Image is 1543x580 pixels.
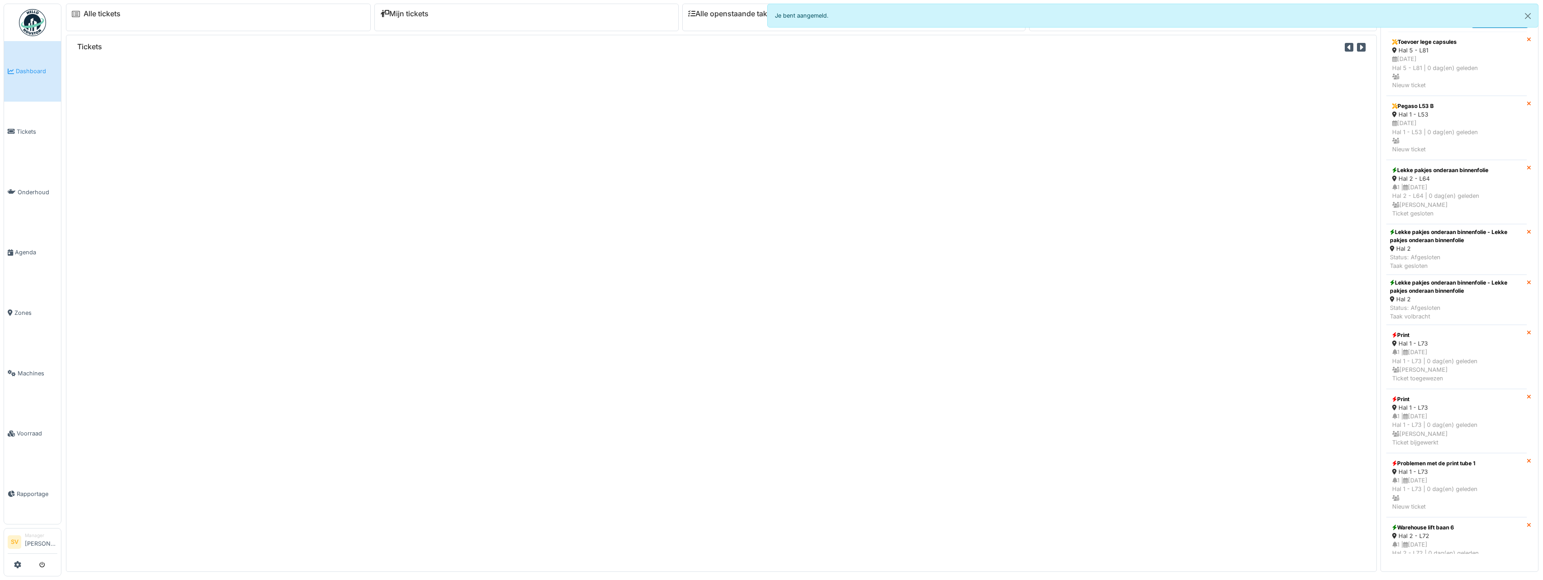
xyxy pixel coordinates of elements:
a: Lekke pakjes onderaan binnenfolie Hal 2 - L64 1 |[DATE]Hal 2 - L64 | 0 dag(en) geleden [PERSON_NA... [1386,160,1527,224]
div: Status: Afgesloten Taak volbracht [1390,304,1523,321]
a: Lekke pakjes onderaan binnenfolie - Lekke pakjes onderaan binnenfolie Hal 2 Status: AfgeslotenTaa... [1386,275,1527,325]
a: Alle openstaande taken [688,9,776,18]
div: 1 | [DATE] Hal 1 - L73 | 0 dag(en) geleden Nieuw ticket [1392,476,1521,511]
div: Pegaso L53 B [1392,102,1521,110]
div: Hal 1 - L73 [1392,403,1521,412]
a: Machines [4,343,61,403]
span: Machines [18,369,57,378]
a: Print Hal 1 - L73 1 |[DATE]Hal 1 - L73 | 0 dag(en) geleden [PERSON_NAME]Ticket toegewezen [1386,325,1527,389]
div: Hal 2 - L64 [1392,174,1521,183]
div: Problemen met de print tube 1 [1392,459,1521,468]
div: Hal 2 - L72 [1392,532,1521,540]
div: 1 | [DATE] Hal 1 - L73 | 0 dag(en) geleden [PERSON_NAME] Ticket bijgewerkt [1392,412,1521,447]
div: [DATE] Hal 1 - L53 | 0 dag(en) geleden Nieuw ticket [1392,119,1521,154]
a: Agenda [4,222,61,283]
a: Dashboard [4,41,61,102]
div: Hal 1 - L53 [1392,110,1521,119]
a: Rapportage [4,464,61,524]
div: Print [1392,331,1521,339]
a: Lekke pakjes onderaan binnenfolie - Lekke pakjes onderaan binnenfolie Hal 2 Status: AfgeslotenTaa... [1386,224,1527,275]
a: SV Manager[PERSON_NAME] [8,532,57,554]
div: Lekke pakjes onderaan binnenfolie [1392,166,1521,174]
a: Pegaso L53 B Hal 1 - L53 [DATE]Hal 1 - L53 | 0 dag(en) geleden Nieuw ticket [1386,96,1527,160]
a: Voorraad [4,403,61,464]
div: 1 | [DATE] Hal 2 - L72 | 0 dag(en) geleden [PERSON_NAME] Ticket gesloten [1392,540,1521,575]
div: 1 | [DATE] Hal 1 - L73 | 0 dag(en) geleden [PERSON_NAME] Ticket toegewezen [1392,348,1521,383]
span: Agenda [15,248,57,257]
div: Hal 5 - L81 [1392,46,1521,55]
div: Print [1392,395,1521,403]
div: Warehouse lift baan 6 [1392,524,1521,532]
div: Toevoer lege capsules [1392,38,1521,46]
a: Tickets [4,102,61,162]
li: SV [8,535,21,549]
a: Onderhoud [4,162,61,222]
span: Rapportage [17,490,57,498]
span: Zones [14,309,57,317]
img: Badge_color-CXgf-gQk.svg [19,9,46,36]
a: Mijn tickets [380,9,429,18]
a: Alle tickets [84,9,121,18]
div: Hal 1 - L73 [1392,339,1521,348]
span: Onderhoud [18,188,57,196]
h6: Tickets [77,42,102,51]
div: Manager [25,532,57,539]
div: Hal 1 - L73 [1392,468,1521,476]
div: Lekke pakjes onderaan binnenfolie - Lekke pakjes onderaan binnenfolie [1390,279,1523,295]
div: [DATE] Hal 5 - L81 | 0 dag(en) geleden Nieuw ticket [1392,55,1521,89]
a: Print Hal 1 - L73 1 |[DATE]Hal 1 - L73 | 0 dag(en) geleden [PERSON_NAME]Ticket bijgewerkt [1386,389,1527,453]
div: Je bent aangemeld. [767,4,1539,28]
a: Toevoer lege capsules Hal 5 - L81 [DATE]Hal 5 - L81 | 0 dag(en) geleden Nieuw ticket [1386,32,1527,96]
div: Hal 2 [1390,244,1523,253]
span: Tickets [17,127,57,136]
span: Voorraad [17,429,57,438]
a: Zones [4,283,61,343]
button: Close [1518,4,1538,28]
div: Status: Afgesloten Taak gesloten [1390,253,1523,270]
span: Dashboard [16,67,57,75]
a: Problemen met de print tube 1 Hal 1 - L73 1 |[DATE]Hal 1 - L73 | 0 dag(en) geleden Nieuw ticket [1386,453,1527,517]
div: Hal 2 [1390,295,1523,304]
div: Lekke pakjes onderaan binnenfolie - Lekke pakjes onderaan binnenfolie [1390,228,1523,244]
div: 1 | [DATE] Hal 2 - L64 | 0 dag(en) geleden [PERSON_NAME] Ticket gesloten [1392,183,1521,218]
li: [PERSON_NAME] [25,532,57,552]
